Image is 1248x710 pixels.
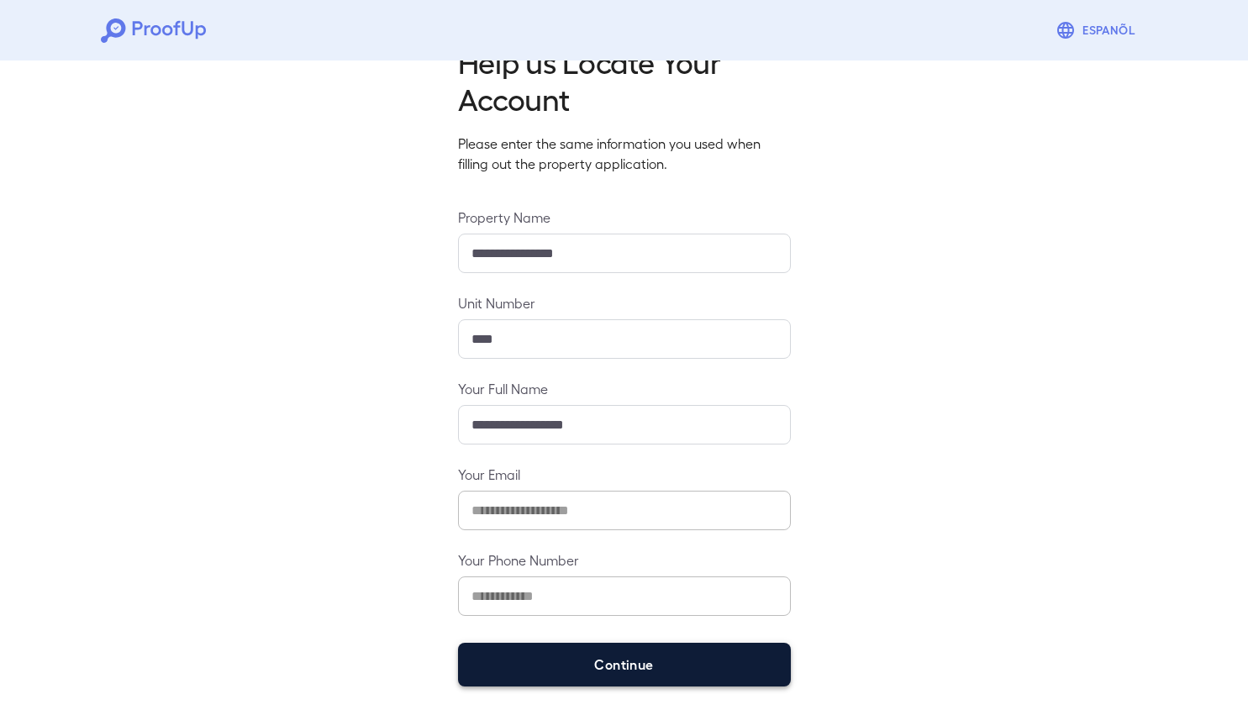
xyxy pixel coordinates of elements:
[458,293,791,313] label: Unit Number
[1049,13,1147,47] button: Espanõl
[458,43,791,117] h2: Help us Locate Your Account
[458,208,791,227] label: Property Name
[458,465,791,484] label: Your Email
[458,643,791,686] button: Continue
[458,134,791,174] p: Please enter the same information you used when filling out the property application.
[458,379,791,398] label: Your Full Name
[458,550,791,570] label: Your Phone Number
